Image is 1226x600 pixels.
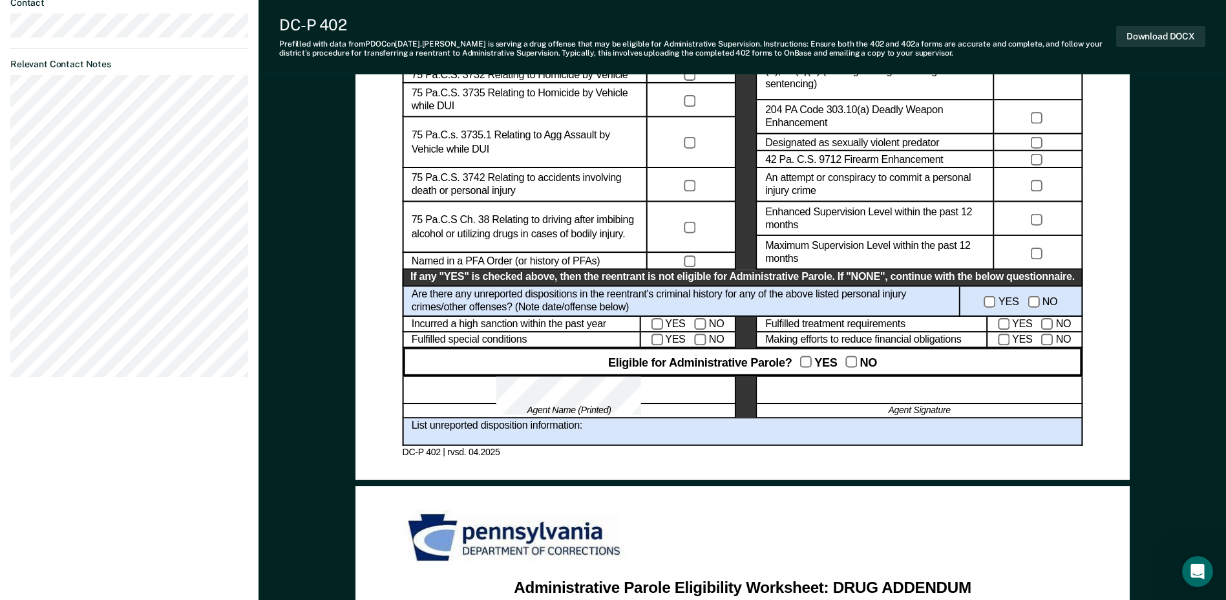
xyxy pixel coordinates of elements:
label: 35 P.s. 780-113 13(a)(14)(30)(37) controlled substance Law AND was sentenced under 18 PA. C.S. 75... [765,24,985,92]
div: Agent Name (Printed) [402,404,735,418]
div: DC-P 402 | rvsd. 04.2025 [402,446,1083,458]
div: List unreported disposition information: [402,418,1083,446]
div: Administrative Parole Eligibility Worksheet: DRUG ADDENDUM [413,578,1072,598]
label: Designated as sexually violent predator [765,136,939,149]
label: 75 Pa.C.S. 3742 Relating to accidents involving death or personal injury [411,171,638,198]
img: PDOC Logo [402,509,630,567]
div: YES NO [988,316,1083,332]
label: Maximum Supervision Level within the past 12 months [765,239,985,266]
div: Are there any unreported dispositions in the reentrant's criminal history for any of the above li... [402,286,960,316]
label: 42 Pa. C.S. 9712 Firearm Enhancement [765,153,943,167]
div: Eligible for Administrative Parole? YES NO [402,348,1083,376]
div: Fulfilled special conditions [402,332,640,348]
label: 75 Pa.C.S. 3735 Relating to Homicide by Vehicle while DUI [411,87,638,114]
button: Download DOCX [1116,26,1205,47]
label: 75 Pa.C.S Ch. 38 Relating to driving after imbibing alcohol or utilizing drugs in cases of bodily... [411,214,638,241]
div: Fulfilled treatment requirements [756,316,988,332]
div: YES NO [640,316,735,332]
label: Enhanced Supervision Level within the past 12 months [765,206,985,233]
div: Incurred a high sanction within the past year [402,316,640,332]
div: YES NO [640,332,735,348]
iframe: Intercom live chat [1182,556,1213,587]
div: If any "YES" is checked above, then the reentrant is not eligible for Administrative Parole. If "... [402,270,1083,286]
label: An attempt or conspiracy to commit a personal injury crime [765,171,985,198]
div: YES NO [988,332,1083,348]
label: 204 PA Code 303.10(a) Deadly Weapon Enhancement [765,104,985,131]
label: Named in a PFA Order (or history of PFAs) [411,255,600,268]
div: DC-P 402 [279,16,1116,34]
div: YES NO [960,286,1083,316]
label: 75 Pa.C.s. 3735.1 Relating to Agg Assault by Vehicle while DUI [411,129,638,156]
dt: Relevant Contact Notes [10,59,248,70]
label: 75 Pa.C.S. 3732 Relating to Homicide by Vehicle [411,68,628,81]
div: Making efforts to reduce financial obligations [756,332,988,348]
div: Agent Signature [756,404,1083,418]
div: Prefilled with data from PDOC on [DATE] . [PERSON_NAME] is serving a drug offense that may be eli... [279,39,1116,58]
